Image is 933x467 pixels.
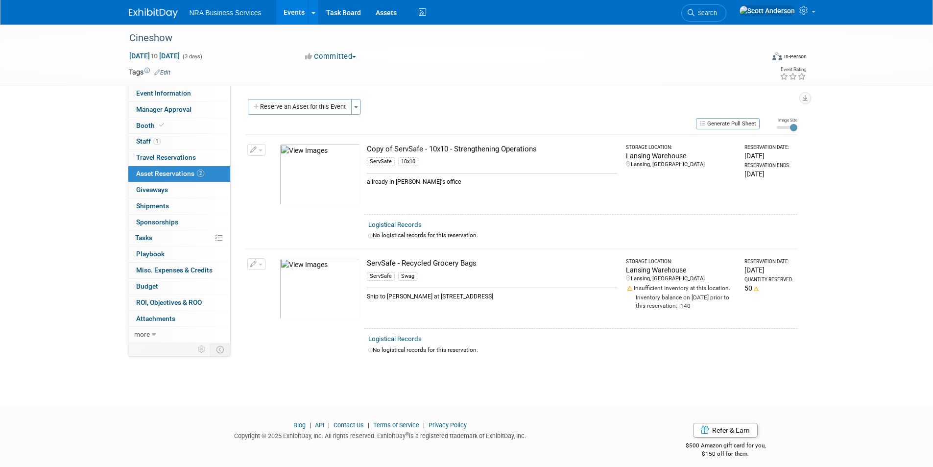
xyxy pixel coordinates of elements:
[406,432,409,437] sup: ®
[128,102,230,118] a: Manager Approval
[744,151,793,161] div: [DATE]
[368,335,422,343] a: Logistical Records
[248,99,352,115] button: Reserve an Asset for this Event
[128,230,230,246] a: Tasks
[744,144,793,151] div: Reservation Date:
[136,266,213,274] span: Misc. Expenses & Credits
[694,9,717,17] span: Search
[626,283,736,293] div: Insufficient Inventory at this location.
[293,421,306,429] a: Blog
[365,421,372,429] span: |
[136,218,178,226] span: Sponsorships
[626,144,736,151] div: Storage Location:
[136,153,196,161] span: Travel Reservations
[334,421,364,429] a: Contact Us
[136,282,158,290] span: Budget
[136,202,169,210] span: Shipments
[128,263,230,278] a: Misc. Expenses & Credits
[128,86,230,101] a: Event Information
[367,288,617,301] div: Ship to [PERSON_NAME] at [STREET_ADDRESS]
[780,67,806,72] div: Event Rating
[280,258,360,320] img: View Images
[626,275,736,283] div: Lansing, [GEOGRAPHIC_DATA]
[136,250,165,258] span: Playbook
[128,150,230,166] a: Travel Reservations
[772,52,782,60] img: Format-Inperson.png
[368,231,793,240] div: No logistical records for this reservation.
[302,51,360,62] button: Committed
[626,161,736,169] div: Lansing, [GEOGRAPHIC_DATA]
[706,51,807,66] div: Event Format
[136,298,202,306] span: ROI, Objectives & ROO
[159,123,164,128] i: Booth reservation complete
[744,276,793,283] div: Quantity Reserved:
[136,137,161,145] span: Staff
[326,421,332,429] span: |
[136,315,175,322] span: Attachments
[744,169,793,179] div: [DATE]
[129,429,632,441] div: Copyright © 2025 ExhibitDay, Inc. All rights reserved. ExhibitDay is a registered trademark of Ex...
[696,118,760,129] button: Generate Pull Sheet
[280,144,360,205] img: View Images
[744,283,793,293] div: 50
[128,311,230,327] a: Attachments
[626,265,736,275] div: Lansing Warehouse
[190,9,262,17] span: NRA Business Services
[128,182,230,198] a: Giveaways
[128,166,230,182] a: Asset Reservations2
[744,162,793,169] div: Reservation Ends:
[136,186,168,194] span: Giveaways
[307,421,313,429] span: |
[197,170,204,177] span: 2
[128,118,230,134] a: Booth
[182,53,202,60] span: (3 days)
[626,151,736,161] div: Lansing Warehouse
[193,343,211,356] td: Personalize Event Tab Strip
[398,157,418,166] div: 10x10
[136,170,204,177] span: Asset Reservations
[128,215,230,230] a: Sponsorships
[398,272,417,281] div: Swag
[626,293,736,310] div: Inventory balance on [DATE] prior to this reservation: -140
[128,279,230,295] a: Budget
[367,144,617,154] div: Copy of ServSafe - 10x10 - Strengthening Operations
[367,173,617,186] div: allready in [PERSON_NAME]'s office
[315,421,324,429] a: API
[153,138,161,145] span: 1
[129,51,180,60] span: [DATE] [DATE]
[429,421,467,429] a: Privacy Policy
[129,67,170,77] td: Tags
[135,234,152,242] span: Tasks
[368,346,793,354] div: No logistical records for this reservation.
[367,258,617,269] div: ServSafe - Recycled Grocery Bags
[744,258,793,265] div: Reservation Date:
[368,221,422,228] a: Logistical Records
[777,117,797,123] div: Image Size
[646,435,805,458] div: $500 Amazon gift card for you,
[150,52,159,60] span: to
[739,5,795,16] img: Scott Anderson
[210,343,230,356] td: Toggle Event Tabs
[681,4,726,22] a: Search
[128,295,230,311] a: ROI, Objectives & ROO
[626,258,736,265] div: Storage Location:
[367,272,395,281] div: ServSafe
[129,8,178,18] img: ExhibitDay
[367,157,395,166] div: ServSafe
[136,122,166,129] span: Booth
[373,421,419,429] a: Terms of Service
[128,246,230,262] a: Playbook
[136,105,191,113] span: Manager Approval
[128,134,230,149] a: Staff1
[128,327,230,343] a: more
[128,198,230,214] a: Shipments
[126,29,749,47] div: Cineshow
[693,423,758,438] a: Refer & Earn
[154,69,170,76] a: Edit
[744,265,793,275] div: [DATE]
[136,89,191,97] span: Event Information
[784,53,807,60] div: In-Person
[646,450,805,458] div: $150 off for them.
[134,330,150,338] span: more
[421,421,427,429] span: |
